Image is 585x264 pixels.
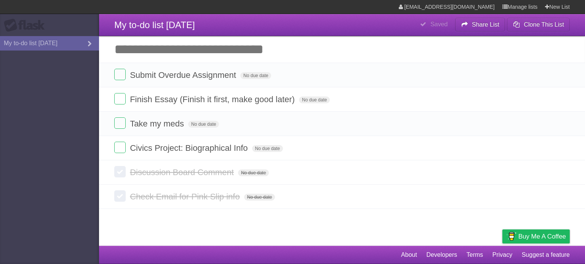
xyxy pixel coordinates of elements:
b: Share List [472,21,499,28]
span: No due date [299,96,330,103]
img: Buy me a coffee [506,230,516,243]
a: Suggest a feature [522,248,570,262]
div: Flask [4,19,50,32]
span: Buy me a coffee [518,230,566,243]
span: Check Email for Pink Slip info [130,192,242,201]
span: No due date [238,169,269,176]
label: Done [114,117,126,129]
label: Done [114,166,126,177]
span: Discussion Board Comment [130,168,236,177]
label: Done [114,69,126,80]
span: No due date [252,145,283,152]
button: Clone This List [507,18,570,32]
a: Privacy [492,248,512,262]
label: Done [114,190,126,202]
label: Done [114,142,126,153]
span: Finish Essay (Finish it first, make good later) [130,95,297,104]
a: Terms [467,248,483,262]
a: About [401,248,417,262]
span: Submit Overdue Assignment [130,70,238,80]
b: Clone This List [524,21,564,28]
span: No due date [188,121,219,128]
a: Buy me a coffee [502,229,570,243]
b: Saved [430,21,448,27]
span: Take my meds [130,119,186,128]
button: Share List [455,18,505,32]
span: No due date [244,194,275,201]
span: No due date [240,72,271,79]
a: Developers [426,248,457,262]
label: Done [114,93,126,104]
span: Civics Project: Biographical Info [130,143,249,153]
span: My to-do list [DATE] [114,20,195,30]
